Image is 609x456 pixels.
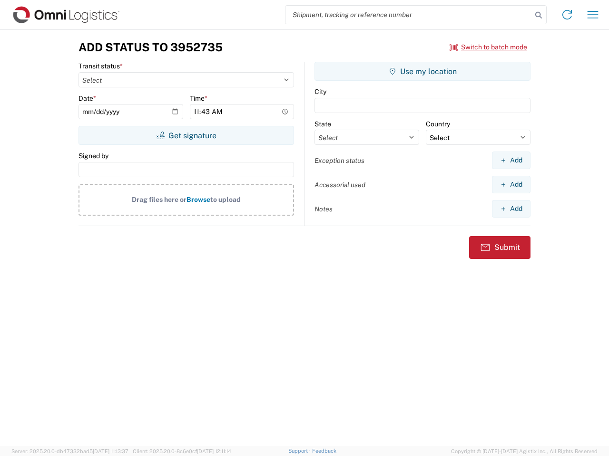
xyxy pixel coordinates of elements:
[79,126,294,145] button: Get signature
[79,94,96,103] label: Date
[79,40,223,54] h3: Add Status to 3952735
[314,180,365,189] label: Accessorial used
[492,200,530,218] button: Add
[314,205,333,213] label: Notes
[79,152,108,160] label: Signed by
[314,87,326,96] label: City
[197,448,231,454] span: [DATE] 12:11:14
[450,39,527,55] button: Switch to batch mode
[314,156,364,165] label: Exception status
[492,152,530,169] button: Add
[314,62,530,81] button: Use my location
[132,196,187,203] span: Drag files here or
[93,448,128,454] span: [DATE] 11:13:37
[187,196,210,203] span: Browse
[133,448,231,454] span: Client: 2025.20.0-8c6e0cf
[451,447,598,456] span: Copyright © [DATE]-[DATE] Agistix Inc., All Rights Reserved
[469,236,530,259] button: Submit
[312,448,336,454] a: Feedback
[210,196,241,203] span: to upload
[314,120,331,128] label: State
[79,62,123,70] label: Transit status
[285,6,532,24] input: Shipment, tracking or reference number
[426,120,450,128] label: Country
[492,176,530,193] button: Add
[190,94,207,103] label: Time
[288,448,312,454] a: Support
[11,448,128,454] span: Server: 2025.20.0-db47332bad5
